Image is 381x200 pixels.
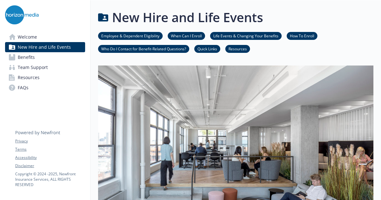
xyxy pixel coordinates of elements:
[18,32,37,42] span: Welcome
[18,62,48,72] span: Team Support
[15,155,85,160] a: Accessibility
[18,52,35,62] span: Benefits
[5,72,85,83] a: Resources
[112,8,263,27] h1: New Hire and Life Events
[210,33,282,39] a: Life Events & Changing Your Benefits
[168,33,205,39] a: When Can I Enroll
[18,42,71,52] span: New Hire and Life Events
[15,171,85,187] p: Copyright © 2024 - 2025 , Newfront Insurance Services, ALL RIGHTS RESERVED
[98,46,189,52] a: Who Do I Contact for Benefit-Related Questions?
[15,147,85,152] a: Terms
[5,52,85,62] a: Benefits
[5,32,85,42] a: Welcome
[287,33,317,39] a: How To Enroll
[225,46,250,52] a: Resources
[5,42,85,52] a: New Hire and Life Events
[15,163,85,169] a: Disclaimer
[5,83,85,93] a: FAQs
[194,46,220,52] a: Quick Links
[5,62,85,72] a: Team Support
[15,138,85,144] a: Privacy
[18,72,40,83] span: Resources
[98,33,163,39] a: Employee & Dependent Eligibility
[18,83,28,93] span: FAQs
